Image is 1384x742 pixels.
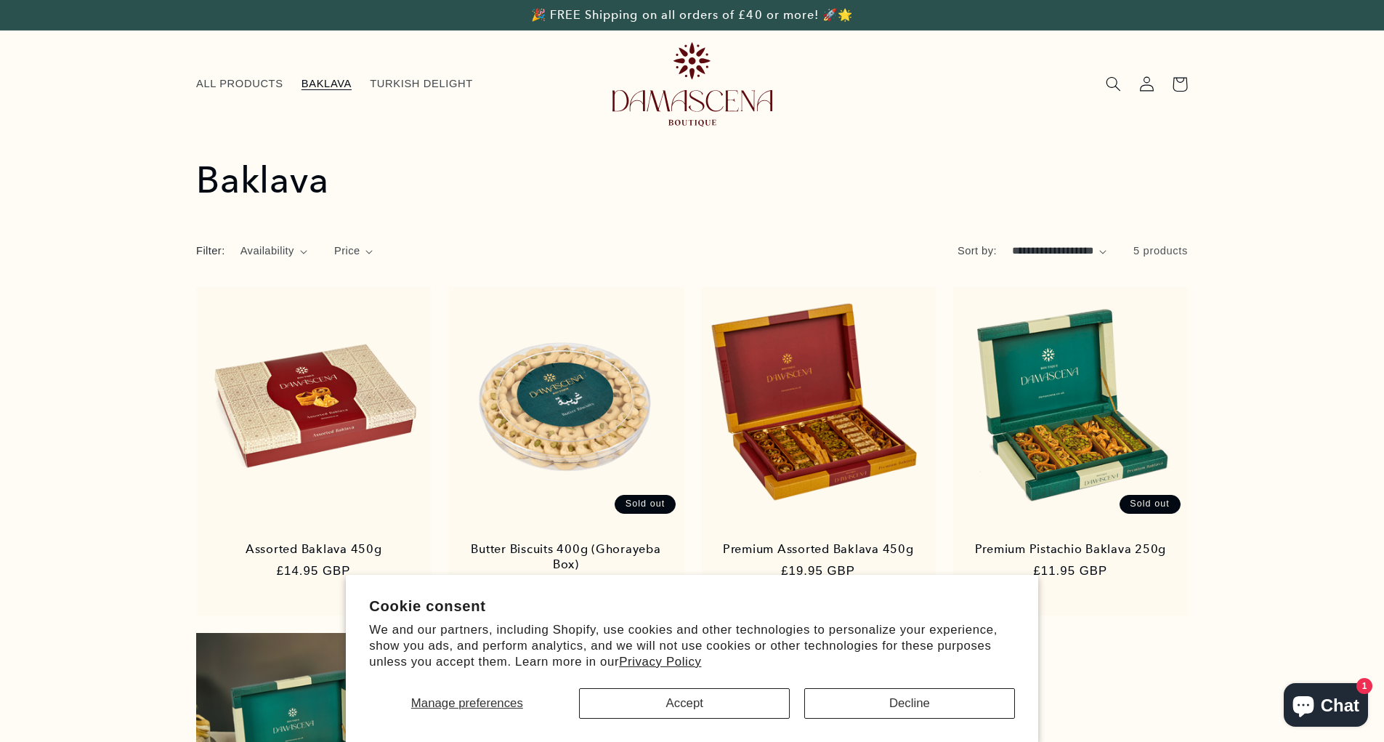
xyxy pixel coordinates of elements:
img: Damascena Boutique [612,42,772,126]
a: Premium Assorted Baklava 450g [716,542,920,557]
span: ALL PRODUCTS [196,77,283,91]
summary: Availability (0 selected) [240,243,308,259]
span: Price [334,243,360,259]
label: Sort by: [958,245,997,257]
inbox-online-store-chat: Shopify online store chat [1279,683,1372,730]
a: Assorted Baklava 450g [211,542,416,557]
a: BAKLAVA [292,68,360,100]
a: ALL PRODUCTS [187,68,292,100]
button: Decline [804,688,1015,719]
summary: Price [334,243,373,259]
span: BAKLAVA [302,77,352,91]
h1: Baklava [196,157,1188,203]
h2: Filter: [196,243,225,259]
a: Butter Biscuits 400g (Ghorayeba Box) [464,542,668,572]
summary: Search [1096,68,1130,101]
span: Manage preferences [411,696,523,710]
button: Manage preferences [369,688,564,719]
a: Damascena Boutique [607,36,778,132]
span: TURKISH DELIGHT [370,77,473,91]
h2: Cookie consent [369,598,1015,615]
p: We and our partners, including Shopify, use cookies and other technologies to personalize your ex... [369,622,1015,669]
span: 5 products [1133,245,1188,257]
a: Premium Pistachio Baklava 250g [968,542,1173,557]
a: Privacy Policy [619,655,701,669]
span: Availability [240,243,294,259]
button: Accept [579,688,790,719]
span: 🎉 FREE Shipping on all orders of £40 or more! 🚀🌟 [531,8,853,22]
a: TURKISH DELIGHT [361,68,482,100]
